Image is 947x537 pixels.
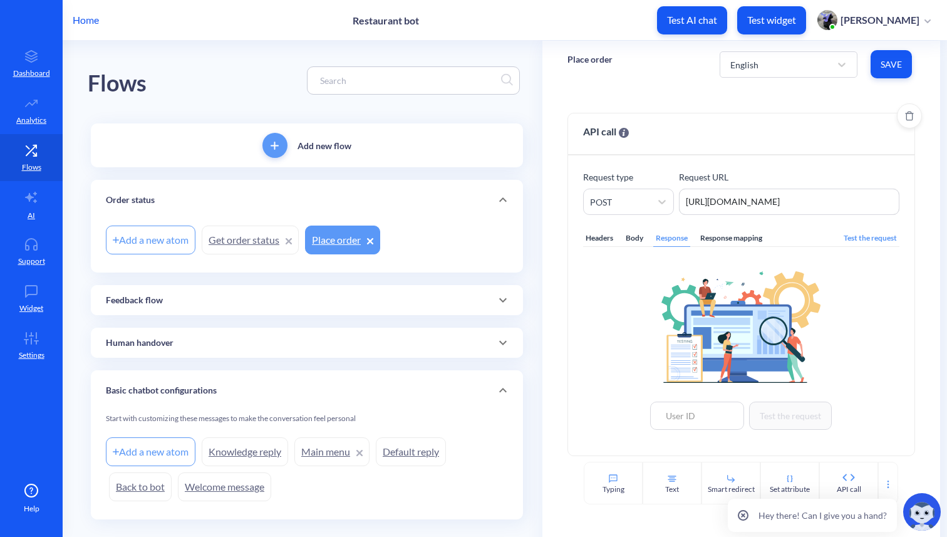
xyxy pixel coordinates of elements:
[603,484,624,495] div: Typing
[903,493,941,531] img: copilot-icon.svg
[106,437,195,466] div: Add a new atom
[583,170,674,184] p: Request type
[817,10,837,30] img: user photo
[657,6,727,34] button: Test AI chat
[679,170,899,184] p: Request URL
[298,139,351,152] p: Add new flow
[679,189,899,215] textarea: [URL][DOMAIN_NAME]
[202,437,288,466] a: Knowledge reply
[881,58,902,71] span: Save
[770,484,810,495] div: Set attribute
[109,472,172,501] a: Back to bot
[811,9,937,31] button: user photo[PERSON_NAME]
[28,210,35,221] p: AI
[665,484,679,495] div: Text
[16,115,46,126] p: Analytics
[18,256,45,267] p: Support
[376,437,446,466] a: Default reply
[91,285,523,315] div: Feedback flow
[202,226,299,254] a: Get order status
[623,230,646,247] div: Body
[19,350,44,361] p: Settings
[73,13,99,28] p: Home
[698,230,765,247] div: Response mapping
[106,294,163,307] p: Feedback flow
[897,103,922,128] button: Delete
[13,68,50,79] p: Dashboard
[314,73,501,88] input: Search
[567,53,613,66] p: Place order
[758,509,887,522] p: Hey there! Can I give you a hand?
[91,180,523,220] div: Order status
[19,303,43,314] p: Widget
[667,14,717,26] p: Test AI chat
[24,503,39,514] span: Help
[730,58,758,71] div: English
[871,50,912,78] button: Save
[841,230,899,247] div: Test the request
[106,226,195,254] div: Add a new atom
[737,6,806,34] button: Test widget
[583,230,616,247] div: Headers
[178,472,271,501] a: Welcome message
[91,370,523,410] div: Basic chatbot configurations
[106,413,508,434] div: Start with customizing these messages to make the conversation feel personal
[708,484,755,495] div: Smart redirect
[749,402,832,430] button: Test the request
[305,226,380,254] a: Place order
[262,133,287,158] button: add
[841,13,919,27] p: [PERSON_NAME]
[590,196,612,209] div: POST
[661,271,820,383] img: request
[106,384,217,397] p: Basic chatbot configurations
[653,230,690,247] div: Response
[22,162,41,173] p: Flows
[747,14,796,26] p: Test widget
[353,14,419,26] p: Restaurant bot
[294,437,370,466] a: Main menu
[88,66,147,102] div: Flows
[837,484,861,495] div: API call
[650,402,744,430] input: User ID
[91,328,523,358] div: Human handover
[106,336,173,350] p: Human handover
[106,194,155,207] p: Order status
[583,124,629,139] span: API call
